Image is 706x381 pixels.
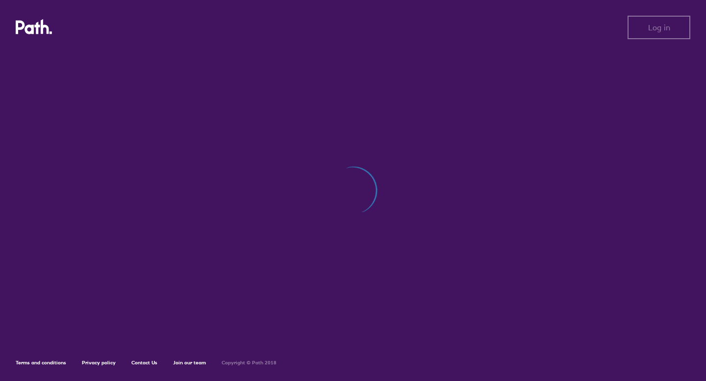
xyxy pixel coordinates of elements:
[173,359,206,366] a: Join our team
[82,359,116,366] a: Privacy policy
[648,23,670,32] span: Log in
[16,359,66,366] a: Terms and conditions
[222,360,277,366] h6: Copyright © Path 2018
[628,16,690,39] button: Log in
[131,359,157,366] a: Contact Us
